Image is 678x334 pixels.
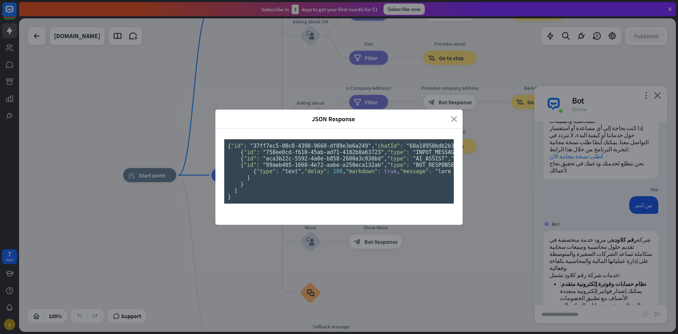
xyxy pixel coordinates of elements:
span: "SOURCE": [451,156,480,162]
span: "type": [387,149,410,156]
span: "id": [244,156,260,162]
span: "id": [231,143,247,149]
span: "AI_ASSIST" [413,156,448,162]
span: "text" [282,168,301,175]
span: true [384,168,397,175]
button: Open LiveChat chat widget [6,3,27,24]
span: "BOT_RESPONSE" [413,162,457,168]
span: "type": [387,162,410,168]
span: "99aeb405-1668-4e72-aabe-a250eca132ab" [263,162,384,168]
span: "id": [244,162,260,168]
span: "type": [256,168,279,175]
pre: { , , , , , , , { , , , , , , , , , }, [ , , ], [ { , , }, { , , }, { , , [ { , , , } ] } ] } [224,139,454,204]
i: close [451,115,457,123]
span: "id": [244,149,260,156]
span: "type": [387,156,410,162]
span: "37ff7ec5-00c8-4398-9660-df89e3e6a249" [250,143,371,149]
span: "message": [400,168,432,175]
span: "delay": [304,168,330,175]
span: 100 [333,168,343,175]
span: "758ee0cd-f610-45ab-ad71-4182b8a63723" [263,149,384,156]
span: "aca3b22c-5592-4a0e-b858-2600a3c838bd" [263,156,384,162]
span: "chatId": [374,143,403,149]
span: "INPUT_MESSAGE" [413,149,460,156]
span: "markdown": [346,168,381,175]
span: "68a18950bdb2b300074f4afb" [406,143,489,149]
span: JSON Response [221,115,446,123]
